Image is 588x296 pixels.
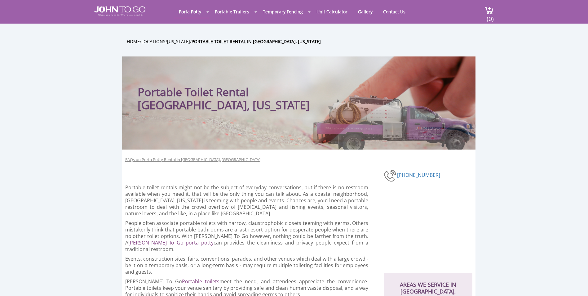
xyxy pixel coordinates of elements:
[378,6,410,18] a: Contact Us
[127,38,480,45] ul: / / /
[125,220,369,253] p: People often associate portable toilets with narrow, claustrophobic closets teeming with germs. O...
[94,6,145,16] img: JOHN to go
[167,38,190,44] a: [US_STATE]
[484,6,494,15] img: cart a
[141,38,166,44] a: Locations
[353,6,377,18] a: Gallery
[305,92,472,150] img: Truck
[125,184,369,217] p: Portable toilet rentals might not be the subject of everyday conversations, but if there is no re...
[312,6,352,18] a: Unit Calculator
[384,169,397,182] img: phone-number
[486,10,494,23] span: (0)
[138,69,338,112] h1: Portable Toilet Rental [GEOGRAPHIC_DATA], [US_STATE]
[182,278,219,285] a: Portable toilets
[174,6,206,18] a: Porta Potty
[192,38,321,44] a: Portable Toilet Rental in [GEOGRAPHIC_DATA], [US_STATE]
[125,256,369,275] p: Events, construction sites, fairs, conventions, parades, and other venues which deal with a large...
[210,6,254,18] a: Portable Trailers
[127,38,140,44] a: Home
[125,157,260,163] a: FAQs on Porta Potty Rental in [GEOGRAPHIC_DATA], [GEOGRAPHIC_DATA]
[128,239,214,246] a: [PERSON_NAME] To Go porta potty
[563,271,588,296] button: Live Chat
[258,6,307,18] a: Temporary Fencing
[397,171,440,178] a: [PHONE_NUMBER]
